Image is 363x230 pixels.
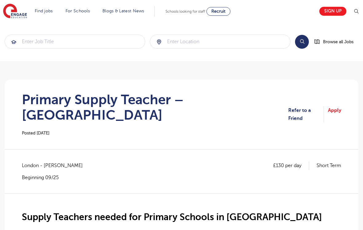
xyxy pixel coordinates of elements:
input: Submit [150,35,290,48]
a: Recruit [206,7,230,16]
button: Search [295,35,309,49]
p: £130 per day [273,162,309,170]
a: Refer to a Friend [288,106,324,123]
a: For Schools [66,9,90,13]
a: Blogs & Latest News [102,9,144,13]
span: Schools looking for staff [166,9,205,14]
img: Engage Education [3,4,27,19]
a: Apply [328,106,341,123]
a: Sign up [319,7,346,16]
p: Short Term [317,162,341,170]
span: Recruit [211,9,225,14]
input: Submit [5,35,145,48]
h1: Primary Supply Teacher – [GEOGRAPHIC_DATA] [22,92,288,123]
a: Browse all Jobs [314,38,358,45]
span: Browse all Jobs [323,38,353,45]
a: Find jobs [35,9,53,13]
span: Posted [DATE] [22,131,50,135]
div: Submit [5,35,145,49]
p: Beginning 09/25 [22,174,89,181]
h2: Supply Teachers needed for Primary Schools in [GEOGRAPHIC_DATA] [22,212,341,222]
div: Submit [150,35,290,49]
span: London - [PERSON_NAME] [22,162,89,170]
